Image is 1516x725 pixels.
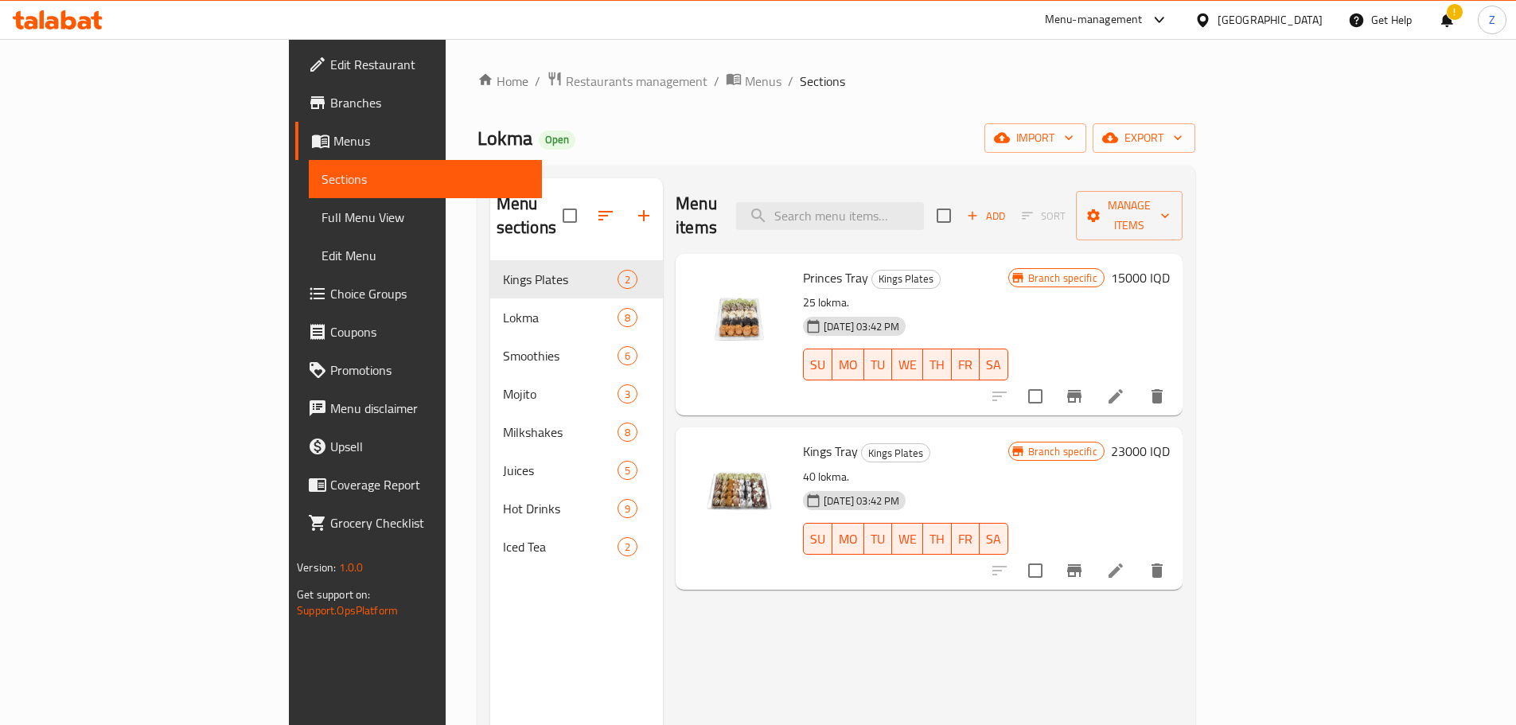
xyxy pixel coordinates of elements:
span: Coupons [330,322,529,341]
button: Add [961,204,1011,228]
h6: 15000 IQD [1111,267,1170,289]
img: Kings Tray [688,440,790,542]
span: Menus [333,131,529,150]
div: Kings Plates [861,443,930,462]
span: 5 [618,463,637,478]
span: Upsell [330,437,529,456]
span: Select to update [1019,380,1052,413]
span: Kings Plates [862,444,929,462]
button: Branch-specific-item [1055,377,1093,415]
a: Support.OpsPlatform [297,600,398,621]
h2: Menu items [676,192,717,240]
button: SU [803,523,832,555]
span: Sort sections [587,197,625,235]
a: Menus [295,122,542,160]
span: SA [986,528,1002,551]
span: WE [898,528,917,551]
span: 3 [618,387,637,402]
span: FR [958,353,974,376]
span: Select to update [1019,554,1052,587]
span: WE [898,353,917,376]
span: TH [929,528,945,551]
span: Kings Plates [872,270,940,288]
span: 9 [618,501,637,516]
a: Coupons [295,313,542,351]
span: Princes Tray [803,266,868,290]
div: items [618,423,637,442]
div: items [618,499,637,518]
span: Open [539,133,575,146]
span: Get support on: [297,584,370,605]
div: [GEOGRAPHIC_DATA] [1218,11,1323,29]
a: Choice Groups [295,275,542,313]
button: TH [923,349,952,380]
span: Menus [745,72,781,91]
li: / [714,72,719,91]
button: FR [952,523,980,555]
button: delete [1138,377,1176,415]
button: Add section [625,197,663,235]
div: Mojito3 [490,375,664,413]
span: 6 [618,349,637,364]
a: Menu disclaimer [295,389,542,427]
span: Juices [503,461,618,480]
button: WE [892,349,923,380]
p: 25 lokma. [803,293,1007,313]
span: Mojito [503,384,618,403]
span: 2 [618,272,637,287]
span: MO [839,353,858,376]
div: Smoothies [503,346,618,365]
a: Coverage Report [295,466,542,504]
span: Sections [322,170,529,189]
button: SA [980,349,1008,380]
a: Edit Restaurant [295,45,542,84]
button: SA [980,523,1008,555]
button: MO [832,349,864,380]
span: Milkshakes [503,423,618,442]
span: Lokma [503,308,618,327]
span: Coverage Report [330,475,529,494]
span: Version: [297,557,336,578]
div: Lokma8 [490,298,664,337]
div: Kings Plates2 [490,260,664,298]
div: Kings Plates [871,270,941,289]
button: TH [923,523,952,555]
span: Grocery Checklist [330,513,529,532]
div: Hot Drinks9 [490,489,664,528]
span: TH [929,353,945,376]
button: import [984,123,1086,153]
p: 40 lokma. [803,467,1007,487]
a: Menus [726,71,781,92]
span: Select section [927,199,961,232]
span: Restaurants management [566,72,707,91]
span: Sections [800,72,845,91]
span: TU [871,528,887,551]
li: / [788,72,793,91]
span: Edit Restaurant [330,55,529,74]
div: items [618,346,637,365]
div: items [618,537,637,556]
span: Hot Drinks [503,499,618,518]
a: Upsell [295,427,542,466]
span: MO [839,528,858,551]
button: MO [832,523,864,555]
span: [DATE] 03:42 PM [817,319,906,334]
span: Kings Plates [503,270,618,289]
div: items [618,270,637,289]
span: SU [810,528,825,551]
a: Restaurants management [547,71,707,92]
button: TU [864,523,893,555]
span: 8 [618,310,637,325]
div: Juices5 [490,451,664,489]
nav: breadcrumb [477,71,1195,92]
a: Edit menu item [1106,387,1125,406]
span: Select all sections [553,199,587,232]
span: Kings Tray [803,439,858,463]
div: Menu-management [1045,10,1143,29]
span: Iced Tea [503,537,618,556]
